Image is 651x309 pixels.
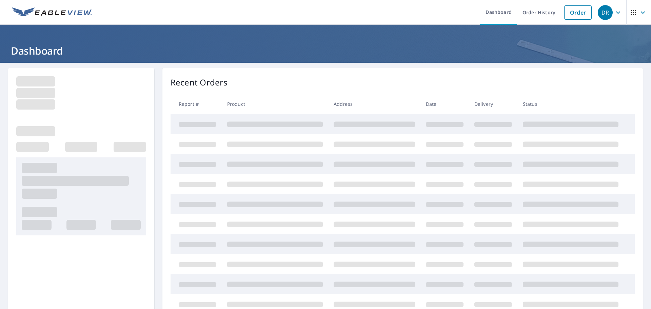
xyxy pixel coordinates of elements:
[564,5,592,20] a: Order
[222,94,328,114] th: Product
[469,94,517,114] th: Delivery
[420,94,469,114] th: Date
[171,94,222,114] th: Report #
[171,76,228,89] p: Recent Orders
[517,94,624,114] th: Status
[8,44,643,58] h1: Dashboard
[598,5,613,20] div: DR
[12,7,92,18] img: EV Logo
[328,94,420,114] th: Address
